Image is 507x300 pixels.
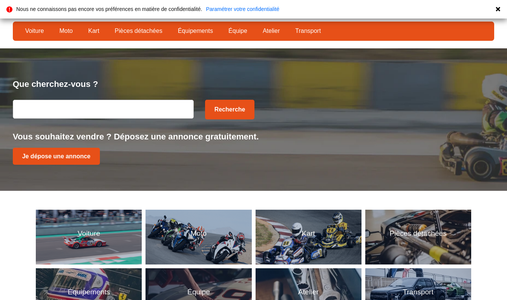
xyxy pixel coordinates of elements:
[191,229,207,239] p: Moto
[206,6,279,12] a: Paramétrer votre confidentialité
[54,25,78,37] a: Moto
[256,210,361,264] a: KartKart
[365,210,471,264] a: Pièces détachéesPièces détachées
[290,25,326,37] a: Transport
[68,287,110,297] p: Équipements
[302,229,315,239] p: Kart
[205,100,255,119] button: Recherche
[258,25,285,37] a: Atelier
[16,6,202,12] p: Nous ne connaissons pas encore vos préférences en matière de confidentialité.
[173,25,218,37] a: Équipements
[13,78,495,90] p: Que cherchez-vous ?
[83,25,104,37] a: Kart
[20,25,49,37] a: Voiture
[146,210,251,264] a: MotoMoto
[187,287,210,297] p: Équipe
[224,25,252,37] a: Équipe
[110,25,167,37] a: Pièces détachées
[298,287,319,297] p: Atelier
[78,229,100,239] p: Voiture
[403,287,433,297] p: Transport
[389,229,446,239] p: Pièces détachées
[36,210,142,264] a: VoitureVoiture
[13,148,100,165] a: Je dépose une annonce
[13,131,495,142] p: Vous souhaitez vendre ? Déposez une annonce gratuitement.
